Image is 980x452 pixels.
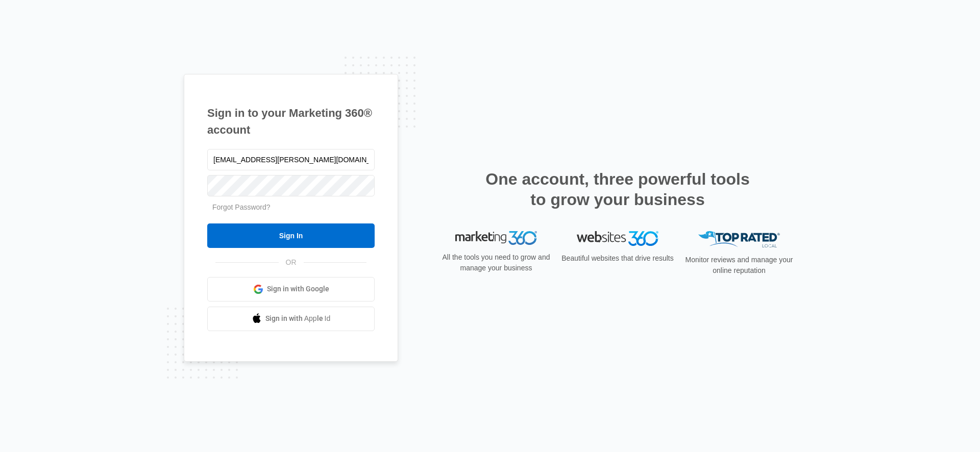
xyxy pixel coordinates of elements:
input: Sign In [207,223,375,248]
p: Monitor reviews and manage your online reputation [682,255,796,276]
h1: Sign in to your Marketing 360® account [207,105,375,138]
a: Sign in with Google [207,277,375,302]
img: Websites 360 [577,231,658,246]
span: Sign in with Apple Id [265,313,331,324]
a: Sign in with Apple Id [207,307,375,331]
span: Sign in with Google [267,284,329,294]
input: Email [207,149,375,170]
p: Beautiful websites that drive results [560,253,675,264]
h2: One account, three powerful tools to grow your business [482,169,753,210]
img: Marketing 360 [455,231,537,245]
a: Forgot Password? [212,203,271,211]
img: Top Rated Local [698,231,780,248]
span: OR [279,257,304,268]
p: All the tools you need to grow and manage your business [439,252,553,273]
